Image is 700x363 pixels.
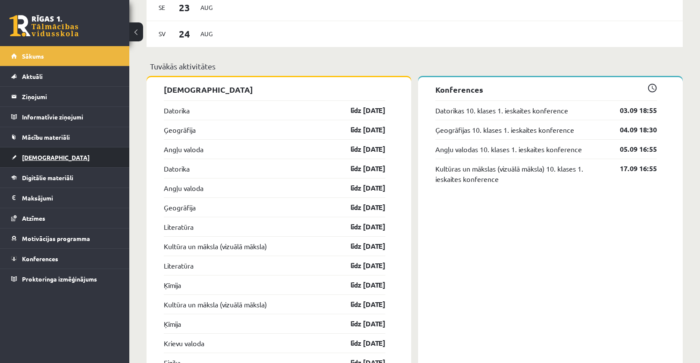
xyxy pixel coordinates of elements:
a: Kultūra un māksla (vizuālā māksla) [164,241,267,251]
a: Ķīmija [164,280,181,290]
a: Motivācijas programma [11,228,119,248]
a: līdz [DATE] [335,183,385,193]
a: Sākums [11,46,119,66]
p: Konferences [435,84,657,95]
span: 23 [171,0,198,15]
a: 03.09 18:55 [607,105,657,116]
span: Sākums [22,52,44,60]
span: [DEMOGRAPHIC_DATA] [22,153,90,161]
a: līdz [DATE] [335,222,385,232]
a: līdz [DATE] [335,163,385,174]
a: Ķīmija [164,319,181,329]
a: Digitālie materiāli [11,168,119,188]
a: Kultūras un mākslas (vizuālā māksla) 10. klases 1. ieskaites konference [435,163,607,184]
span: Aktuāli [22,72,43,80]
span: Proktoringa izmēģinājums [22,275,97,283]
a: Ziņojumi [11,87,119,106]
a: Datorikas 10. klases 1. ieskaites konference [435,105,568,116]
a: līdz [DATE] [335,260,385,271]
p: Tuvākās aktivitātes [150,60,679,72]
a: līdz [DATE] [335,319,385,329]
a: līdz [DATE] [335,338,385,348]
a: Angļu valoda [164,144,203,154]
span: Motivācijas programma [22,235,90,242]
a: līdz [DATE] [335,299,385,310]
a: Rīgas 1. Tālmācības vidusskola [9,15,78,37]
span: Sv [153,27,171,41]
a: Kultūra un māksla (vizuālā māksla) [164,299,267,310]
span: Atzīmes [22,214,45,222]
a: līdz [DATE] [335,125,385,135]
a: līdz [DATE] [335,144,385,154]
legend: Informatīvie ziņojumi [22,107,119,127]
a: 04.09 18:30 [607,125,657,135]
a: Literatūra [164,222,194,232]
a: līdz [DATE] [335,105,385,116]
a: 05.09 16:55 [607,144,657,154]
a: līdz [DATE] [335,241,385,251]
span: Se [153,1,171,14]
span: Digitālie materiāli [22,174,73,181]
a: Informatīvie ziņojumi [11,107,119,127]
a: 17.09 16:55 [607,163,657,174]
span: Aug [197,27,216,41]
a: līdz [DATE] [335,202,385,213]
legend: Maksājumi [22,188,119,208]
a: [DEMOGRAPHIC_DATA] [11,147,119,167]
a: Krievu valoda [164,338,204,348]
a: Ģeogrāfijas 10. klases 1. ieskaites konference [435,125,574,135]
p: [DEMOGRAPHIC_DATA] [164,84,385,95]
a: Ģeogrāfija [164,202,196,213]
a: Proktoringa izmēģinājums [11,269,119,289]
span: Mācību materiāli [22,133,70,141]
span: Konferences [22,255,58,263]
a: Literatūra [164,260,194,271]
span: Aug [197,1,216,14]
a: Mācību materiāli [11,127,119,147]
span: 24 [171,27,198,41]
legend: Ziņojumi [22,87,119,106]
a: Maksājumi [11,188,119,208]
a: Angļu valodas 10. klases 1. ieskaites konference [435,144,582,154]
a: Datorika [164,163,190,174]
a: Atzīmes [11,208,119,228]
a: Aktuāli [11,66,119,86]
a: Angļu valoda [164,183,203,193]
a: Ģeogrāfija [164,125,196,135]
a: līdz [DATE] [335,280,385,290]
a: Konferences [11,249,119,269]
a: Datorika [164,105,190,116]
